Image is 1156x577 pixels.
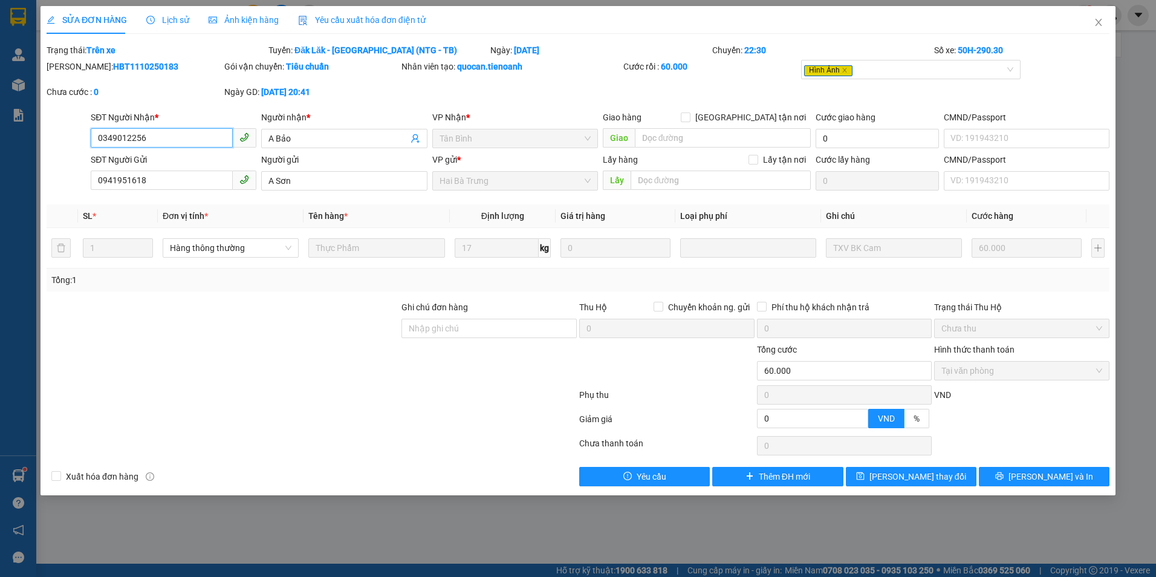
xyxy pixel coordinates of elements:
input: Dọc đường [631,171,811,190]
span: % [914,414,920,423]
div: Tổng: 1 [51,273,446,287]
span: plus [745,472,754,481]
span: save [856,472,865,481]
div: Ngày: [489,44,711,57]
input: Dọc đường [635,128,811,148]
span: [PERSON_NAME] thay đổi [869,470,966,483]
label: Ghi chú đơn hàng [401,302,468,312]
span: Lịch sử [146,15,189,25]
b: HBT1110250183 [113,62,178,71]
b: quocan.tienoanh [457,62,522,71]
div: CMND/Passport [944,111,1109,124]
span: exclamation-circle [623,472,632,481]
span: Hình Ảnh [804,65,852,76]
button: plusThêm ĐH mới [712,467,843,486]
span: Phí thu hộ khách nhận trả [767,301,874,314]
span: phone [239,175,249,184]
span: edit [47,16,55,24]
input: 0 [560,238,670,258]
span: [GEOGRAPHIC_DATA] tận nơi [690,111,811,124]
input: Cước lấy hàng [816,171,939,191]
span: VP Nhận [432,112,466,122]
b: Trên xe [86,45,115,55]
div: Ngày GD: [224,85,400,99]
span: Tân Bình [440,129,591,148]
div: CMND/Passport [944,153,1109,166]
span: Hàng thông thường [170,239,291,257]
div: Cước rồi : [623,60,799,73]
span: Thêm ĐH mới [759,470,810,483]
div: [PERSON_NAME]: [47,60,222,73]
div: Trạng thái: [45,44,267,57]
b: 0 [94,87,99,97]
label: Hình thức thanh toán [934,345,1015,354]
div: Người nhận [261,111,427,124]
div: SĐT Người Gửi [91,153,256,166]
input: 0 [972,238,1081,258]
input: Ghi Chú [826,238,962,258]
div: VP gửi [432,153,598,166]
span: printer [995,472,1004,481]
span: Xuất hóa đơn hàng [61,470,143,483]
b: [DATE] [514,45,539,55]
b: 50H-290.30 [958,45,1003,55]
div: Số xe: [933,44,1111,57]
div: Chưa thanh toán [578,437,756,458]
label: Cước lấy hàng [816,155,870,165]
span: Yêu cầu xuất hóa đơn điện tử [298,15,426,25]
b: Đăk Lăk - [GEOGRAPHIC_DATA] (NTG - TB) [294,45,457,55]
button: save[PERSON_NAME] thay đổi [846,467,976,486]
span: info-circle [146,472,154,481]
span: SỬA ĐƠN HÀNG [47,15,127,25]
b: 60.000 [661,62,687,71]
span: Tên hàng [308,211,348,221]
img: icon [298,16,308,25]
input: Cước giao hàng [816,129,939,148]
span: kg [539,238,551,258]
span: Lấy [603,171,631,190]
span: Yêu cầu [637,470,666,483]
div: Gói vận chuyển: [224,60,400,73]
div: Trạng thái Thu Hộ [934,301,1109,314]
span: VND [934,390,951,400]
b: 22:30 [744,45,766,55]
span: SL [83,211,93,221]
button: delete [51,238,71,258]
span: close [842,67,848,73]
span: Định lượng [481,211,524,221]
th: Loại phụ phí [675,204,821,228]
div: Chưa cước : [47,85,222,99]
div: Tuyến: [267,44,489,57]
div: SĐT Người Nhận [91,111,256,124]
span: Lấy hàng [603,155,638,165]
span: Đơn vị tính [163,211,208,221]
input: Ghi chú đơn hàng [401,319,577,338]
div: Chuyến: [711,44,933,57]
button: printer[PERSON_NAME] và In [979,467,1109,486]
span: Giao hàng [603,112,641,122]
b: [DATE] 20:41 [261,87,310,97]
span: Thu Hộ [579,302,607,312]
span: Ảnh kiện hàng [209,15,279,25]
span: [PERSON_NAME] và In [1008,470,1093,483]
label: Cước giao hàng [816,112,875,122]
th: Ghi chú [821,204,967,228]
b: Tiêu chuẩn [286,62,329,71]
button: plus [1091,238,1105,258]
input: VD: Bàn, Ghế [308,238,444,258]
span: Giao [603,128,635,148]
button: exclamation-circleYêu cầu [579,467,710,486]
span: Lấy tận nơi [758,153,811,166]
span: Cước hàng [972,211,1013,221]
span: picture [209,16,217,24]
button: Close [1082,6,1115,40]
span: Hai Bà Trưng [440,172,591,190]
span: user-add [411,134,420,143]
span: Chuyển khoản ng. gửi [663,301,755,314]
span: Tổng cước [757,345,797,354]
span: Chưa thu [941,319,1102,337]
span: Tại văn phòng [941,362,1102,380]
span: Giá trị hàng [560,211,605,221]
div: Người gửi [261,153,427,166]
span: phone [239,132,249,142]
